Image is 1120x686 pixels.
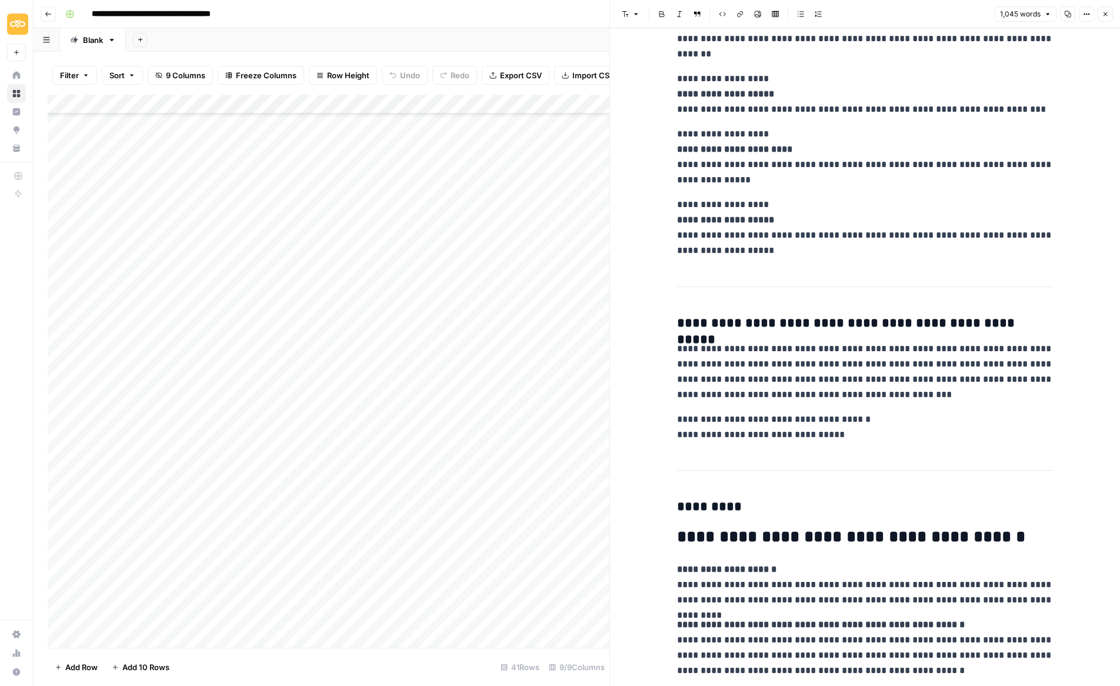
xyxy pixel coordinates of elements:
[122,661,169,673] span: Add 10 Rows
[544,658,609,677] div: 9/9 Columns
[7,102,26,121] a: Insights
[166,69,205,81] span: 9 Columns
[432,66,477,85] button: Redo
[572,69,615,81] span: Import CSV
[218,66,304,85] button: Freeze Columns
[52,66,97,85] button: Filter
[7,121,26,139] a: Opportunities
[60,28,126,52] a: Blank
[109,69,125,81] span: Sort
[400,69,420,81] span: Undo
[7,9,26,39] button: Workspace: Sinch
[7,625,26,644] a: Settings
[309,66,377,85] button: Row Height
[451,69,469,81] span: Redo
[7,139,26,158] a: Your Data
[60,69,79,81] span: Filter
[554,66,622,85] button: Import CSV
[496,658,544,677] div: 41 Rows
[7,662,26,681] button: Help + Support
[7,66,26,85] a: Home
[148,66,213,85] button: 9 Columns
[7,84,26,103] a: Browse
[65,661,98,673] span: Add Row
[236,69,296,81] span: Freeze Columns
[327,69,369,81] span: Row Height
[102,66,143,85] button: Sort
[482,66,549,85] button: Export CSV
[382,66,428,85] button: Undo
[1000,9,1041,19] span: 1,045 words
[7,644,26,662] a: Usage
[995,6,1056,22] button: 1,045 words
[83,34,103,46] div: Blank
[48,658,105,677] button: Add Row
[105,658,176,677] button: Add 10 Rows
[7,14,28,35] img: Sinch Logo
[500,69,542,81] span: Export CSV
